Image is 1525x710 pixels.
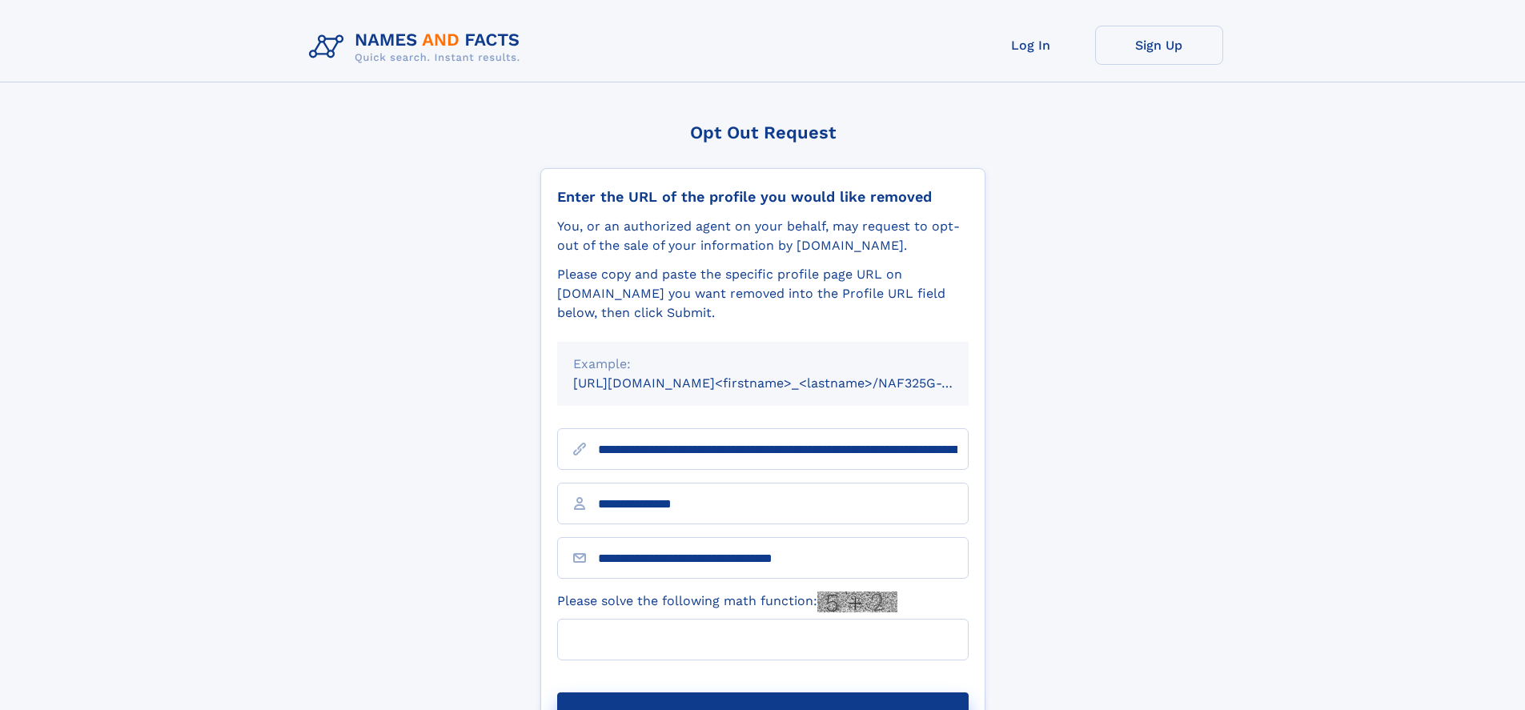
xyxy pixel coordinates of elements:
[303,26,533,69] img: Logo Names and Facts
[573,355,953,374] div: Example:
[1095,26,1223,65] a: Sign Up
[540,122,985,142] div: Opt Out Request
[557,217,969,255] div: You, or an authorized agent on your behalf, may request to opt-out of the sale of your informatio...
[573,375,999,391] small: [URL][DOMAIN_NAME]<firstname>_<lastname>/NAF325G-xxxxxxxx
[557,592,897,612] label: Please solve the following math function:
[557,188,969,206] div: Enter the URL of the profile you would like removed
[967,26,1095,65] a: Log In
[557,265,969,323] div: Please copy and paste the specific profile page URL on [DOMAIN_NAME] you want removed into the Pr...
